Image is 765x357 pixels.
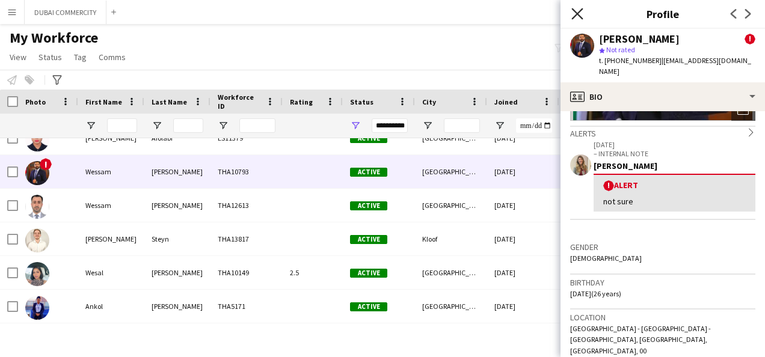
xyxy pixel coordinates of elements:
[239,118,275,133] input: Workforce ID Filter Input
[350,134,387,143] span: Active
[10,29,98,47] span: My Workforce
[603,196,746,207] div: not sure
[10,52,26,63] span: View
[422,97,436,106] span: City
[350,235,387,244] span: Active
[494,120,505,131] button: Open Filter Menu
[144,256,210,289] div: [PERSON_NAME]
[25,127,49,151] img: Adenike Afolabi
[350,302,387,311] span: Active
[603,180,746,191] div: Alert
[78,155,144,188] div: Wessam
[415,189,487,222] div: [GEOGRAPHIC_DATA]
[745,34,755,44] span: !
[594,140,755,149] p: [DATE]
[570,324,711,355] span: [GEOGRAPHIC_DATA] - [GEOGRAPHIC_DATA] - [GEOGRAPHIC_DATA], [GEOGRAPHIC_DATA], [GEOGRAPHIC_DATA], 00
[415,290,487,323] div: [GEOGRAPHIC_DATA]
[494,97,518,106] span: Joined
[487,189,559,222] div: [DATE]
[85,120,96,131] button: Open Filter Menu
[78,121,144,154] div: [PERSON_NAME]
[218,120,229,131] button: Open Filter Menu
[144,290,210,323] div: [PERSON_NAME]
[152,120,162,131] button: Open Filter Menu
[25,97,46,106] span: Photo
[74,52,87,63] span: Tag
[283,256,343,289] div: 2.5
[570,289,621,298] span: [DATE] (26 years)
[25,195,49,219] img: Wessam Najjar
[34,49,67,65] a: Status
[599,56,662,65] span: t. [PHONE_NUMBER]
[603,180,614,191] span: !
[69,49,91,65] a: Tag
[210,256,283,289] div: THA10149
[78,189,144,222] div: Wessam
[350,97,373,106] span: Status
[144,155,210,188] div: [PERSON_NAME]
[78,222,144,255] div: [PERSON_NAME]
[444,118,480,133] input: City Filter Input
[606,45,635,54] span: Not rated
[25,1,106,24] button: DUBAI COMMERCITY
[415,256,487,289] div: [GEOGRAPHIC_DATA]
[210,121,283,154] div: ES11379
[173,118,203,133] input: Last Name Filter Input
[210,323,283,356] div: THA7066
[487,222,559,255] div: [DATE]
[50,73,64,87] app-action-btn: Advanced filters
[415,121,487,154] div: [GEOGRAPHIC_DATA]
[78,290,144,323] div: Ankol
[210,189,283,222] div: THA12613
[487,290,559,323] div: [DATE]
[422,120,433,131] button: Open Filter Menu
[290,97,313,106] span: Rating
[570,277,755,288] h3: Birthday
[25,262,49,286] img: Wesal Ali
[570,242,755,252] h3: Gender
[25,228,49,252] img: Wesley Steyn
[107,118,137,133] input: First Name Filter Input
[144,189,210,222] div: [PERSON_NAME]
[415,222,487,255] div: Kloof
[144,323,210,356] div: [PERSON_NAME]
[25,296,49,320] img: Ankol Wilson
[561,6,765,22] h3: Profile
[516,118,552,133] input: Joined Filter Input
[144,222,210,255] div: Steyn
[487,323,559,356] div: [DATE]
[487,256,559,289] div: [DATE]
[350,269,387,278] span: Active
[487,155,559,188] div: [DATE]
[144,121,210,154] div: Afolabi
[218,93,261,111] span: Workforce ID
[350,120,361,131] button: Open Filter Menu
[5,49,31,65] a: View
[210,222,283,255] div: THA13817
[570,312,755,323] h3: Location
[561,82,765,111] div: Bio
[99,52,126,63] span: Comms
[85,97,122,106] span: First Name
[94,49,131,65] a: Comms
[25,161,49,185] img: Wessam Salah
[350,201,387,210] span: Active
[599,56,751,76] span: | [EMAIL_ADDRESS][DOMAIN_NAME]
[415,323,487,356] div: [GEOGRAPHIC_DATA]
[78,323,144,356] div: Wenatsalin
[38,52,62,63] span: Status
[594,160,755,171] div: [PERSON_NAME]
[415,155,487,188] div: [GEOGRAPHIC_DATA]
[570,254,642,263] span: [DEMOGRAPHIC_DATA]
[570,126,755,139] div: Alerts
[40,158,52,170] span: !
[487,121,559,154] div: [DATE]
[78,256,144,289] div: Wesal
[350,168,387,177] span: Active
[594,149,755,158] p: – INTERNAL NOTE
[210,290,283,323] div: THA5171
[599,34,680,44] div: [PERSON_NAME]
[210,155,283,188] div: THA10793
[559,256,631,289] div: 937 days
[152,97,187,106] span: Last Name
